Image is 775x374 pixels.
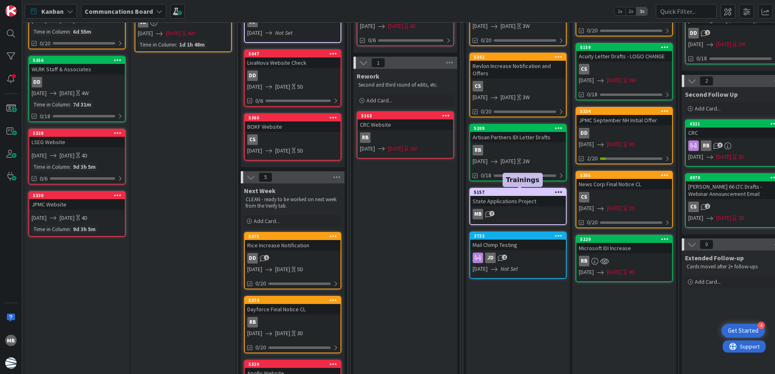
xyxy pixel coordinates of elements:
[5,5,17,17] img: Visit kanbanzone.com
[685,90,738,98] span: Second Follow Up
[245,297,340,314] div: 5374Dayforce Final Notice CL
[259,172,272,182] span: 5
[275,329,290,338] span: [DATE]
[607,204,622,212] span: [DATE]
[358,132,453,143] div: RB
[470,81,566,91] div: CS
[360,22,375,30] span: [DATE]
[29,57,125,64] div: 5356
[297,329,303,338] div: 3D
[32,89,47,98] span: [DATE]
[33,130,125,136] div: 5328
[576,44,672,51] div: 5159
[32,77,42,87] div: DD
[473,265,488,273] span: [DATE]
[579,268,594,276] span: [DATE]
[473,93,488,102] span: [DATE]
[576,51,672,62] div: Acuity Letter Drafts - LOGO CHANGE
[255,279,266,288] span: 0/20
[40,112,50,121] span: 0/18
[576,236,672,253] div: 5220Microsoft IDI Increase
[481,107,491,116] span: 0/20
[576,44,672,62] div: 5159Acuity Letter Drafts - LOGO CHANGE
[368,36,376,45] span: 0/6
[501,265,518,272] i: Not Set
[470,196,566,206] div: State Applications Project
[245,57,340,68] div: LivaNova Website Check
[70,27,71,36] span: :
[248,234,340,239] div: 5375
[248,297,340,303] div: 5374
[721,324,765,338] div: Open Get Started checklist, remaining modules: 4
[474,125,566,131] div: 5209
[629,76,636,85] div: 3W
[506,176,540,184] h5: Trainings
[248,361,340,367] div: 5329
[688,153,703,161] span: [DATE]
[71,162,98,171] div: 9d 3h 5m
[716,40,731,49] span: [DATE]
[700,240,713,249] span: 0
[248,115,340,121] div: 5360
[60,151,75,160] span: [DATE]
[29,192,125,210] div: 5330JPMC Website
[576,243,672,253] div: Microsoft IDI Increase
[245,233,340,251] div: 5375Rice Increase Notification
[29,199,125,210] div: JPMC Website
[629,268,635,276] div: 4D
[470,53,566,61] div: 5342
[473,209,483,219] div: MB
[470,145,566,155] div: RB
[188,29,195,38] div: 4W
[470,232,566,250] div: 3732Mail Chimp Testing
[247,134,258,145] div: CS
[245,114,340,132] div: 5360BOKF Website
[501,22,516,30] span: [DATE]
[700,76,713,86] span: 2
[29,192,125,199] div: 5330
[357,72,379,80] span: Rework
[358,112,453,119] div: 5163
[470,125,566,132] div: 5209
[5,335,17,346] div: MB
[245,121,340,132] div: BOKF Website
[70,100,71,109] span: :
[705,204,710,209] span: 2
[576,108,672,125] div: 5334JPMC September NH Initial Offer
[470,53,566,79] div: 5342Revlon Increase Notification and Offers
[576,108,672,115] div: 5334
[576,115,672,125] div: JPMC September NH Initial Offer
[275,147,290,155] span: [DATE]
[138,17,148,28] div: JD
[71,225,98,234] div: 9d 3h 5m
[255,343,266,352] span: 0/20
[470,240,566,250] div: Mail Chimp Testing
[580,108,672,114] div: 5334
[32,27,70,36] div: Time in Column
[245,114,340,121] div: 5360
[247,83,262,91] span: [DATE]
[474,54,566,60] div: 5342
[410,144,417,153] div: 2W
[470,253,566,263] div: JD
[138,40,176,49] div: Time in Column
[576,172,672,179] div: 5355
[361,113,453,119] div: 5163
[60,214,75,222] span: [DATE]
[576,172,672,189] div: 5355News Corp Final Notice CL
[470,132,566,142] div: Artisan Partners IDI Letter Drafts
[688,202,699,212] div: CS
[245,304,340,314] div: Dayforce Final Notice CL
[247,29,262,37] span: [DATE]
[358,119,453,130] div: CRC Website
[33,193,125,198] div: 5330
[254,217,280,225] span: Add Card...
[371,58,385,68] span: 1
[71,100,93,109] div: 7d 31m
[360,144,375,153] span: [DATE]
[705,30,710,35] span: 1
[81,214,88,222] div: 4D
[245,50,340,57] div: 5047
[275,265,290,274] span: [DATE]
[579,64,589,74] div: CS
